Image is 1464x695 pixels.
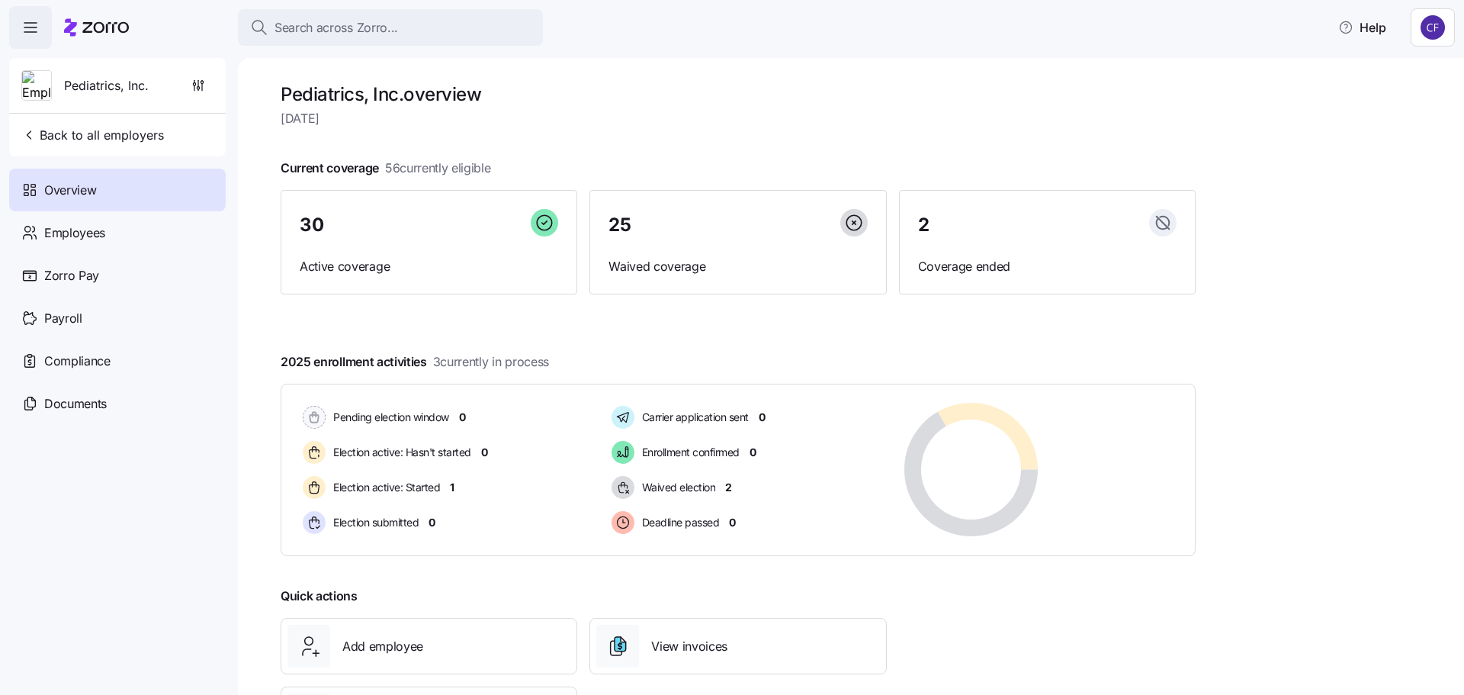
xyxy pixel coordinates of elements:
span: 2025 enrollment activities [281,352,549,372]
button: Help [1326,12,1398,43]
span: 56 currently eligible [385,159,491,178]
span: 3 currently in process [433,352,549,372]
a: Zorro Pay [9,254,226,297]
span: 2 [725,480,732,495]
span: Back to all employers [21,126,164,144]
span: Election submitted [329,515,419,530]
span: Payroll [44,309,82,328]
span: 30 [300,216,323,234]
span: Waived coverage [608,257,867,276]
span: Active coverage [300,257,558,276]
img: 7d4a9558da78dc7654dde66b79f71a2e [1421,15,1445,40]
a: Overview [9,169,226,211]
span: Carrier application sent [637,410,749,425]
span: Documents [44,394,107,413]
span: Deadline passed [637,515,720,530]
span: 1 [450,480,454,495]
span: 0 [750,445,756,460]
a: Payroll [9,297,226,339]
span: 0 [429,515,435,530]
span: Waived election [637,480,716,495]
a: Employees [9,211,226,254]
span: 2 [918,216,929,234]
span: 0 [759,410,766,425]
span: Election active: Started [329,480,440,495]
span: Help [1338,18,1386,37]
span: 0 [729,515,736,530]
span: Election active: Hasn't started [329,445,471,460]
span: Employees [44,224,105,243]
span: Zorro Pay [44,266,99,285]
span: Coverage ended [918,257,1177,276]
span: [DATE] [281,109,1196,128]
span: View invoices [651,637,727,656]
a: Documents [9,382,226,425]
span: Enrollment confirmed [637,445,740,460]
span: Overview [44,181,96,200]
span: Pediatrics, Inc. [64,76,149,95]
span: 0 [481,445,488,460]
span: Quick actions [281,587,358,606]
span: Compliance [44,352,111,371]
span: Add employee [342,637,423,656]
a: Compliance [9,339,226,382]
img: Employer logo [22,71,51,101]
span: Pending election window [329,410,449,425]
span: Current coverage [281,159,491,178]
span: 25 [608,216,631,234]
span: 0 [459,410,466,425]
h1: Pediatrics, Inc. overview [281,82,1196,106]
button: Search across Zorro... [238,9,543,46]
button: Back to all employers [15,120,170,150]
span: Search across Zorro... [274,18,398,37]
